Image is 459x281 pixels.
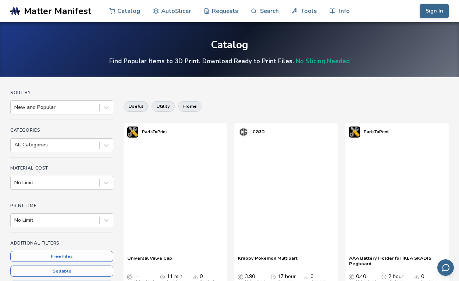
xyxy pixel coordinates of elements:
[10,203,113,208] h4: Print Time
[10,251,113,262] button: Free Files
[160,274,165,280] span: Average Print Time
[238,274,243,280] span: Average Cost
[349,127,360,138] img: PartsToPrint's profile
[349,274,354,280] span: Average Cost
[10,90,113,95] h4: Sort By
[127,127,138,138] img: PartsToPrint's profile
[124,101,148,111] button: useful
[349,255,445,266] a: AAA Battery Holder for IKEA SKADIS Pegboard
[14,180,16,186] input: No Limit
[24,6,91,16] span: Matter Manifest
[211,39,248,51] div: Catalog
[14,104,16,110] input: New and Popular
[14,217,16,223] input: No Limit
[296,57,350,65] a: No Slicing Needed
[193,274,198,280] span: Downloads
[381,274,387,280] span: Average Print Time
[271,274,276,280] span: Average Print Time
[10,241,113,246] h4: Additional Filters
[420,4,449,18] button: Sign In
[437,259,454,276] button: Send feedback via email
[10,128,113,133] h4: Categories
[127,274,132,280] span: Average Cost
[134,274,139,280] span: —
[109,57,350,65] h4: Find Popular Items to 3D Print. Download Ready to Print Files.
[124,123,171,141] a: PartsToPrint's profilePartsToPrint
[142,128,167,136] p: PartsToPrint
[238,127,249,138] img: CG3D's profile
[152,101,175,111] button: utility
[238,255,298,266] a: Krabby Pokemon Multipart
[178,101,202,111] button: home
[345,123,392,141] a: PartsToPrint's profilePartsToPrint
[364,128,389,136] p: PartsToPrint
[10,166,113,171] h4: Material Cost
[414,274,419,280] span: Downloads
[253,128,265,136] p: CG3D
[234,123,268,141] a: CG3D's profileCG3D
[14,142,16,148] input: All Categories
[303,274,309,280] span: Downloads
[10,266,113,277] button: Sellable
[127,255,172,266] a: Universal Valve Cap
